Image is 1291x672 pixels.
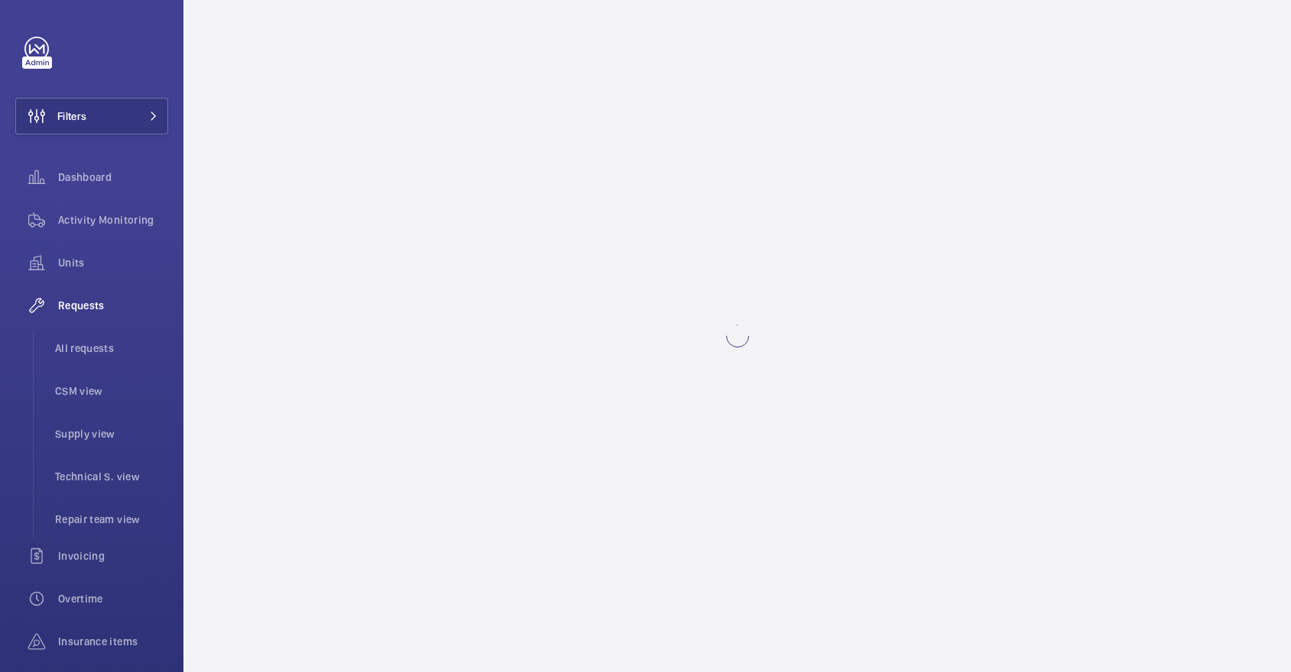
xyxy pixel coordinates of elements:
[55,341,168,356] span: All requests
[58,212,168,228] span: Activity Monitoring
[55,512,168,527] span: Repair team view
[55,383,168,399] span: CSM view
[57,108,86,124] span: Filters
[58,634,168,649] span: Insurance items
[58,255,168,270] span: Units
[58,298,168,313] span: Requests
[55,426,168,441] span: Supply view
[58,170,168,185] span: Dashboard
[58,591,168,606] span: Overtime
[58,548,168,564] span: Invoicing
[55,469,168,484] span: Technical S. view
[15,98,168,134] button: Filters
